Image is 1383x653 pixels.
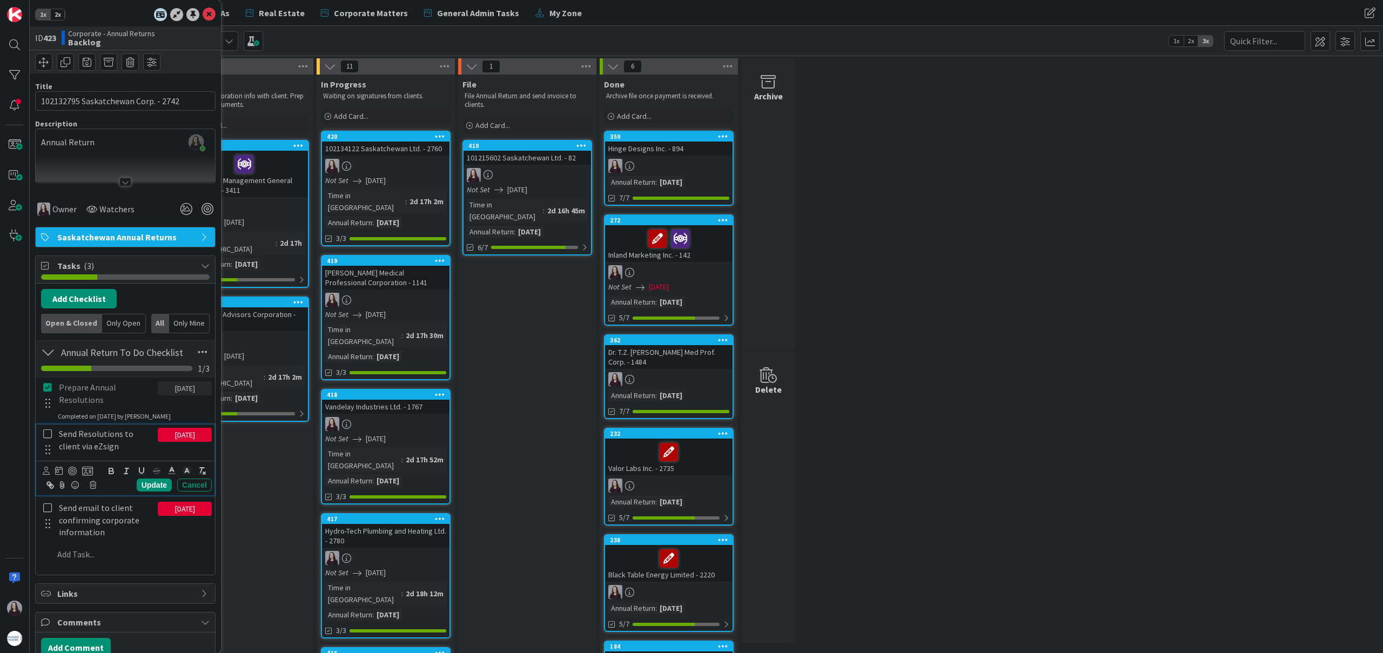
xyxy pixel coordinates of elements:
[605,335,733,369] div: 362Dr. T.Z. [PERSON_NAME] Med Prof. Corp. - 1484
[322,132,449,142] div: 420
[468,142,591,150] div: 410
[180,141,308,151] div: 422
[325,434,348,443] i: Not Set
[57,342,188,362] input: Add Checklist...
[605,535,733,582] div: 238Black Table Energy Limited - 2220
[334,111,368,121] span: Add Card...
[322,256,449,266] div: 419
[374,475,402,487] div: [DATE]
[657,389,685,401] div: [DATE]
[608,176,655,188] div: Annual Return
[35,119,77,129] span: Description
[608,479,622,493] img: BC
[655,602,657,614] span: :
[180,298,308,307] div: 421
[325,551,339,565] img: BC
[59,381,153,406] p: Prepare Annual Resolutions
[403,329,446,341] div: 2d 17h 30m
[322,256,449,290] div: 419[PERSON_NAME] Medical Professional Corporation - 1141
[467,199,543,223] div: Time in [GEOGRAPHIC_DATA]
[182,92,307,110] p: Confirm corporation info with client. Prep and send documents.
[619,406,629,417] span: 7/7
[322,390,449,400] div: 418
[605,132,733,156] div: 359Hinge Designs Inc. - 894
[239,3,311,23] a: Real Estate
[325,609,372,621] div: Annual Return
[327,257,449,265] div: 419
[608,296,655,308] div: Annual Return
[515,226,543,238] div: [DATE]
[35,91,216,111] input: type card name here...
[608,282,632,292] i: Not Set
[608,265,622,279] img: BC
[407,196,446,207] div: 2d 17h 2m
[325,309,348,319] i: Not Set
[158,502,212,516] div: [DATE]
[35,82,52,91] label: Title
[605,216,733,262] div: 272Inland Marketing Inc. - 142
[608,496,655,508] div: Annual Return
[57,587,196,600] span: Links
[605,216,733,225] div: 272
[610,336,733,344] div: 362
[185,142,308,150] div: 422
[7,631,22,646] img: avatar
[606,92,731,100] p: Archive file once payment is received.
[478,242,488,253] span: 6/7
[325,448,401,472] div: Time in [GEOGRAPHIC_DATA]
[1198,36,1213,46] span: 3x
[323,92,448,100] p: Waiting on signatures from clients.
[340,60,359,73] span: 11
[657,496,685,508] div: [DATE]
[401,588,403,600] span: :
[325,582,401,605] div: Time in [GEOGRAPHIC_DATA]
[608,602,655,614] div: Annual Return
[604,79,625,90] span: Done
[608,159,622,173] img: BC
[657,602,685,614] div: [DATE]
[549,6,582,19] span: My Zone
[372,217,374,228] span: :
[366,567,386,578] span: [DATE]
[57,259,196,272] span: Tasks
[336,491,346,502] span: 3/3
[336,625,346,636] span: 3/3
[401,329,403,341] span: :
[755,383,782,396] div: Delete
[137,479,172,492] div: Update
[372,609,374,621] span: :
[36,9,50,20] span: 1x
[374,217,402,228] div: [DATE]
[325,417,339,431] img: BC
[35,31,56,44] span: ID
[321,79,366,90] span: In Progress
[372,351,374,362] span: :
[327,133,449,140] div: 420
[374,351,402,362] div: [DATE]
[605,335,733,345] div: 362
[655,176,657,188] span: :
[158,381,212,395] div: [DATE]
[605,535,733,545] div: 238
[41,136,210,149] p: Annual Return
[322,514,449,524] div: 417
[605,225,733,262] div: Inland Marketing Inc. - 142
[59,502,153,538] p: Send email to client confirming corporate information
[1169,36,1184,46] span: 1x
[610,643,733,650] div: 184
[1224,31,1305,51] input: Quick Filter...
[325,190,405,213] div: Time in [GEOGRAPHIC_DATA]
[464,151,591,165] div: 101215602 Saskatchewan Ltd. - 82
[605,429,733,475] div: 232Valor Labs Inc. - 2735
[322,159,449,173] div: BC
[52,203,77,216] span: Owner
[605,265,733,279] div: BC
[464,141,591,165] div: 410101215602 Saskatchewan Ltd. - 82
[605,372,733,386] div: BC
[180,307,308,331] div: I2I Vestcom Advisors Corporation - 2761
[325,176,348,185] i: Not Set
[610,536,733,544] div: 238
[336,367,346,378] span: 3/3
[43,32,56,43] b: 423
[151,314,169,333] div: All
